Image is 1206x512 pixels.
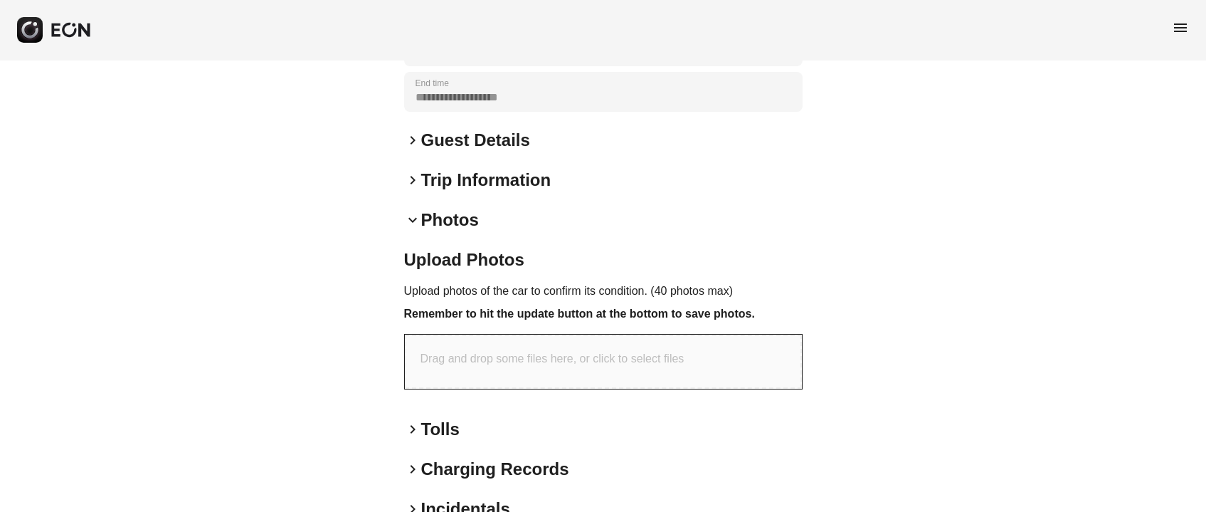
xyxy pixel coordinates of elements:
[404,211,421,229] span: keyboard_arrow_down
[404,283,803,300] p: Upload photos of the car to confirm its condition. (40 photos max)
[404,249,803,271] h2: Upload Photos
[404,132,421,149] span: keyboard_arrow_right
[404,461,421,478] span: keyboard_arrow_right
[1172,19,1189,36] span: menu
[421,418,460,441] h2: Tolls
[421,209,479,231] h2: Photos
[404,305,803,323] h3: Remember to hit the update button at the bottom to save photos.
[421,169,551,192] h2: Trip Information
[421,458,569,481] h2: Charging Records
[420,350,684,367] p: Drag and drop some files here, or click to select files
[404,172,421,189] span: keyboard_arrow_right
[404,421,421,438] span: keyboard_arrow_right
[421,129,530,152] h2: Guest Details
